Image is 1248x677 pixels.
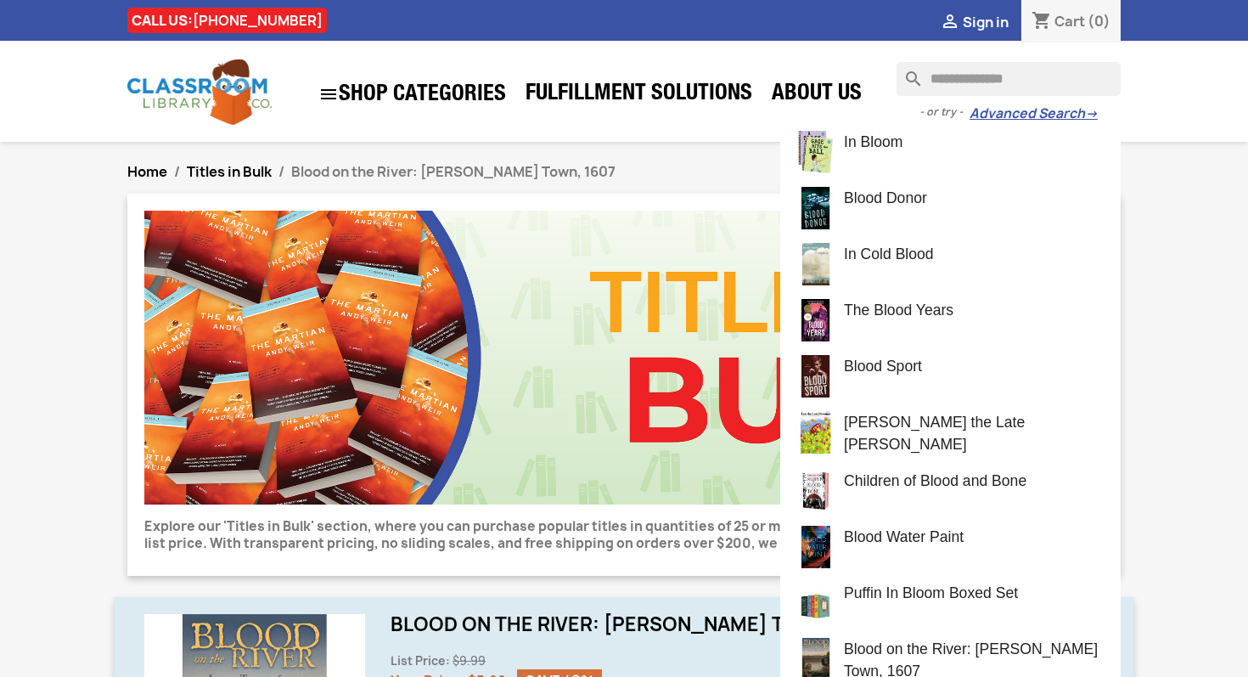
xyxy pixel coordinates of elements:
[795,299,837,341] img: the-blood-years.jpg
[1088,12,1110,31] span: (0)
[844,472,1026,489] span: Children of Blood and Bone
[763,78,870,112] a: About Us
[453,653,486,669] span: $9.99
[127,162,167,181] a: Home
[844,584,1018,601] span: Puffin In Bloom Boxed Set
[795,411,837,454] img: leo-the-late-bloomer.jpg
[844,528,964,545] span: Blood Water Paint
[844,302,953,319] span: The Blood Years
[795,243,837,285] img: in-cold-blood.jpg
[844,414,1025,453] span: [PERSON_NAME] the Late [PERSON_NAME]
[391,614,1104,635] h1: Blood on the River: [PERSON_NAME] Town, 1607
[795,187,837,229] img: blood-donor.jpg
[144,518,1104,552] p: Explore our 'Titles in Bulk' section, where you can purchase popular titles in quantities of 25 o...
[795,355,837,398] img: blood-sport.jpg
[844,245,934,262] span: In Cold Blood
[844,358,922,375] span: Blood Sport
[844,133,902,150] span: In Bloom
[1085,105,1098,122] span: →
[970,105,1098,122] a: Advanced Search→
[193,11,323,30] a: [PHONE_NUMBER]
[963,13,1009,31] span: Sign in
[127,8,327,33] div: CALL US:
[897,62,917,82] i: search
[1032,12,1052,32] i: shopping_cart
[127,59,272,125] img: Classroom Library Company
[940,13,960,33] i: 
[187,162,272,181] a: Titles in Bulk
[795,582,837,624] img: puffin-in-bloom-boxed-set.jpg
[391,653,450,669] span: List Price:
[310,76,514,113] a: SHOP CATEGORIES
[795,131,837,173] img: in-bloom.jpg
[318,84,339,104] i: 
[1054,12,1085,31] span: Cart
[940,13,1009,31] a:  Sign in
[795,470,837,512] img: children-of-blood-and-bone.jpg
[844,189,927,206] span: Blood Donor
[517,78,761,112] a: Fulfillment Solutions
[795,526,837,568] img: blood-water-paint.jpg
[919,104,970,121] span: - or try -
[897,62,1121,96] input: Search
[144,211,1104,505] img: CLC_Bulk.jpg
[291,162,616,181] span: Blood on the River: [PERSON_NAME] Town, 1607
